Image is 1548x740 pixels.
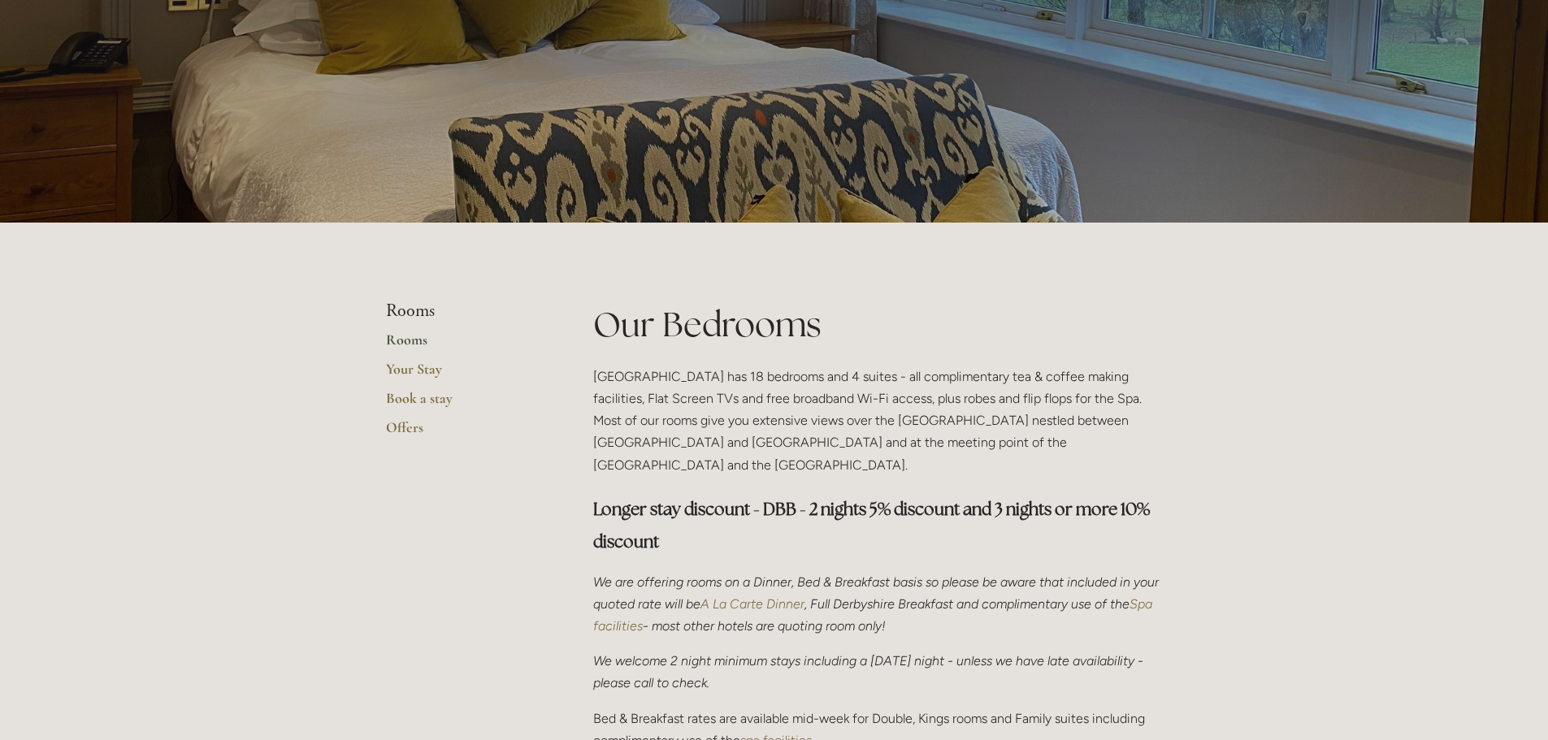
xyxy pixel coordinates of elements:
a: A La Carte Dinner [700,596,804,612]
a: Offers [386,418,541,448]
em: , Full Derbyshire Breakfast and complimentary use of the [804,596,1130,612]
em: - most other hotels are quoting room only! [643,618,886,634]
a: Your Stay [386,360,541,389]
em: We are offering rooms on a Dinner, Bed & Breakfast basis so please be aware that included in your... [593,574,1162,612]
li: Rooms [386,301,541,322]
strong: Longer stay discount - DBB - 2 nights 5% discount and 3 nights or more 10% discount [593,498,1153,552]
p: [GEOGRAPHIC_DATA] has 18 bedrooms and 4 suites - all complimentary tea & coffee making facilities... [593,366,1163,476]
em: We welcome 2 night minimum stays including a [DATE] night - unless we have late availability - pl... [593,653,1147,690]
a: Rooms [386,331,541,360]
a: Book a stay [386,389,541,418]
h1: Our Bedrooms [593,301,1163,348]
